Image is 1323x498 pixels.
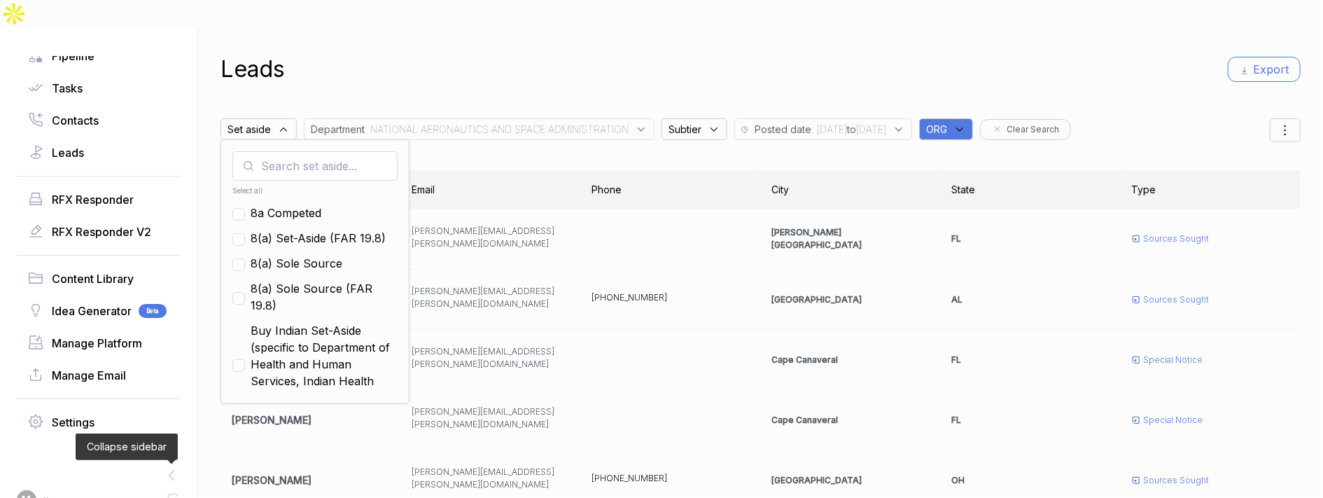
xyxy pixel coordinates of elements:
span: Set aside [227,122,271,137]
span: 8a Competed [251,205,321,221]
a: RFX Responder [28,191,169,208]
b: to [847,123,856,135]
div: Cape Canaveral [771,414,929,427]
span: Department [311,122,365,137]
th: Type [1121,170,1301,209]
div: FL [952,354,1109,366]
a: Idea GeneratorBeta [28,303,169,319]
th: City [760,170,940,209]
a: Sources Sought [1144,293,1210,306]
span: Tasks [52,80,83,97]
a: Content Library [28,270,169,287]
a: [PERSON_NAME][EMAIL_ADDRESS][PERSON_NAME][DOMAIN_NAME] [412,285,569,310]
a: Sources Sought [1144,474,1210,487]
span: Leads [52,144,84,161]
div: [GEOGRAPHIC_DATA] [771,293,929,306]
span: Idea Generator [52,303,132,319]
span: Posted date [755,122,811,137]
div: Cape Canaveral [771,354,929,366]
div: AL [952,293,1109,306]
span: 8(a) Sole Source (FAR 19.8) [251,280,398,314]
h1: Leads [220,53,285,86]
button: Clear Search [980,119,1071,140]
a: Special Notice [1144,354,1203,366]
span: 8(a) Sole Source [251,255,342,272]
span: : NATIONAL AERONAUTICS AND SPACE ADMINISTRATION [365,122,629,137]
a: Special Notice [1144,414,1203,427]
a: [PHONE_NUMBER] [591,291,749,304]
span: Content Library [52,270,134,287]
a: Settings [28,414,169,431]
th: State [941,170,1121,209]
a: [PERSON_NAME][EMAIL_ADDRESS][PERSON_NAME][DOMAIN_NAME] [412,406,569,431]
a: Pipeline [28,48,169,64]
a: Tasks [28,80,169,97]
div: [PERSON_NAME][GEOGRAPHIC_DATA] [771,226,929,251]
a: RFX Responder V2 [28,223,169,240]
th: Email [400,170,580,209]
span: : [DATE] [DATE] [811,122,886,137]
h5: [PERSON_NAME] [232,413,389,427]
div: [GEOGRAPHIC_DATA] [771,474,929,487]
button: Export [1228,57,1301,82]
a: Manage Email [28,367,169,384]
th: Phone [580,170,760,209]
a: Manage Platform [28,335,169,352]
span: 8(a) Set-Aside (FAR 19.8) [251,230,386,247]
a: [PERSON_NAME][EMAIL_ADDRESS][PERSON_NAME][DOMAIN_NAME] [412,466,569,491]
span: Contacts [52,112,99,129]
span: Pipeline [52,48,94,64]
input: Search set aside... [232,151,398,181]
a: Leads [28,144,169,161]
span: Manage Platform [52,335,142,352]
span: Beta [139,304,167,318]
h5: [PERSON_NAME] [232,473,389,487]
a: Sources Sought [1144,233,1210,245]
a: [PERSON_NAME][EMAIL_ADDRESS][PERSON_NAME][DOMAIN_NAME] [412,225,569,250]
a: Contacts [28,112,169,129]
span: RFX Responder [52,191,134,208]
div: OH [952,474,1109,487]
span: Manage Email [52,367,126,384]
span: Buy Indian Set-Aside (specific to Department of Health and Human Services, Indian Health Services) [251,322,398,406]
span: RFX Responder V2 [52,223,151,240]
div: FL [952,414,1109,427]
span: Subtier [668,122,701,137]
div: Select all [232,186,398,196]
div: FL [952,233,1109,245]
span: ORG [926,122,947,137]
span: Clear Search [1007,123,1059,136]
span: Settings [52,414,94,431]
a: [PHONE_NUMBER] [591,472,749,485]
a: [PERSON_NAME][EMAIL_ADDRESS][PERSON_NAME][DOMAIN_NAME] [412,345,569,371]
